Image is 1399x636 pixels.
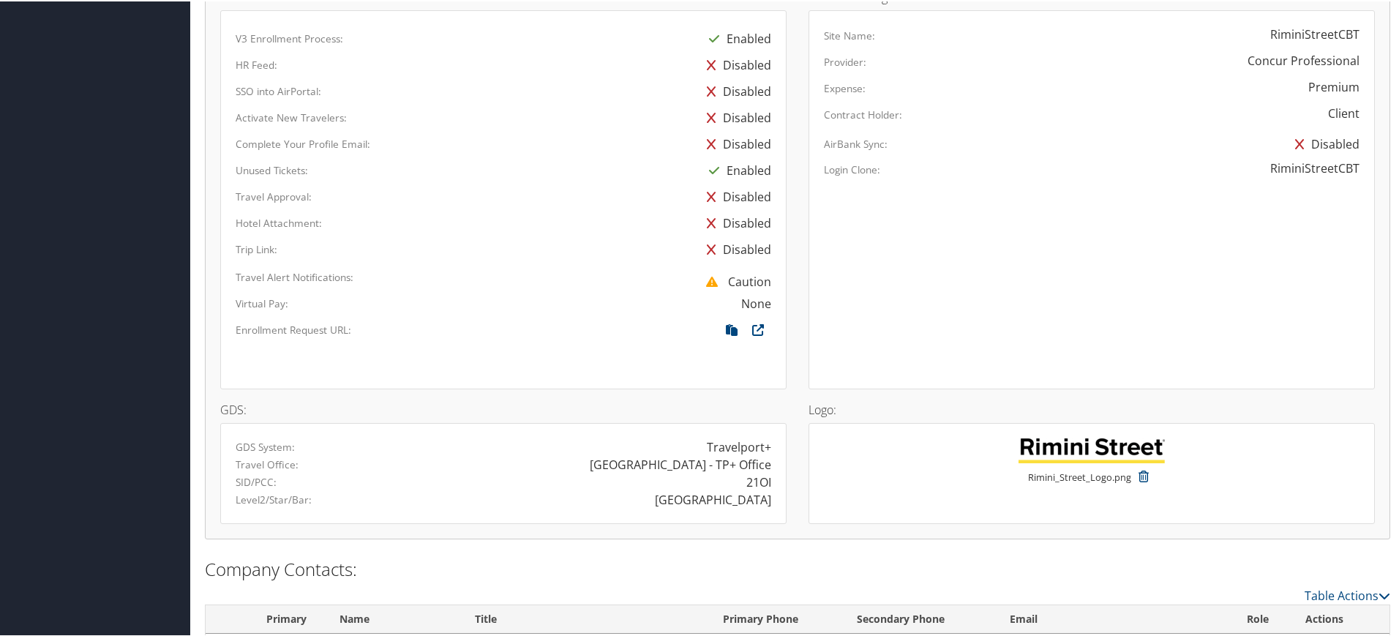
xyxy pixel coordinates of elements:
label: SSO into AirPortal: [236,83,321,97]
label: Provider: [824,53,866,68]
th: Role [1234,604,1292,632]
label: V3 Enrollment Process: [236,30,343,45]
label: Contract Holder: [824,106,902,121]
label: Site Name: [824,27,875,42]
h4: Logo: [809,403,1375,414]
label: Trip Link: [236,241,277,255]
small: Rimini_Street_Logo.png [1028,469,1131,497]
div: RiminiStreetCBT [1270,24,1359,42]
th: Primary [246,604,327,632]
div: Disabled [699,209,771,235]
label: Expense: [824,80,866,94]
label: Travel Approval: [236,188,312,203]
div: Disabled [699,77,771,103]
div: Enabled [702,24,771,50]
div: None [741,293,771,311]
div: Disabled [1288,130,1359,156]
div: Travelport+ [707,437,771,454]
div: RiminiStreetCBT [1270,158,1359,176]
th: Title [462,604,710,632]
div: Disabled [699,130,771,156]
label: Activate New Travelers: [236,109,347,124]
h4: GDS: [220,403,787,414]
label: Virtual Pay: [236,295,288,310]
div: Enabled [702,156,771,182]
div: Disabled [699,182,771,209]
label: HR Feed: [236,56,277,71]
div: Disabled [699,50,771,77]
th: Name [326,604,462,632]
label: Travel Office: [236,456,299,471]
th: Actions [1292,604,1389,632]
img: Rimini_Street_Logo.png [1019,437,1165,462]
div: Disabled [699,103,771,130]
div: Concur Professional [1248,50,1359,68]
div: Premium [1308,77,1359,94]
div: [GEOGRAPHIC_DATA] [655,490,771,507]
th: Secondary Phone [844,604,997,632]
div: Client [1328,103,1359,121]
label: Login Clone: [824,161,880,176]
div: Disabled [699,235,771,261]
label: Hotel Attachment: [236,214,322,229]
label: Unused Tickets: [236,162,308,176]
th: Primary Phone [710,604,843,632]
label: SID/PCC: [236,474,277,488]
th: Email [997,604,1234,632]
label: AirBank Sync: [824,135,888,150]
a: Table Actions [1305,586,1390,602]
h2: Company Contacts: [205,555,1390,580]
div: [GEOGRAPHIC_DATA] - TP+ Office [590,454,771,472]
label: Level2/Star/Bar: [236,491,312,506]
label: Complete Your Profile Email: [236,135,370,150]
span: Caution [699,272,771,288]
label: Travel Alert Notifications: [236,269,353,283]
div: 21OI [746,472,771,490]
label: GDS System: [236,438,295,453]
label: Enrollment Request URL: [236,321,351,336]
